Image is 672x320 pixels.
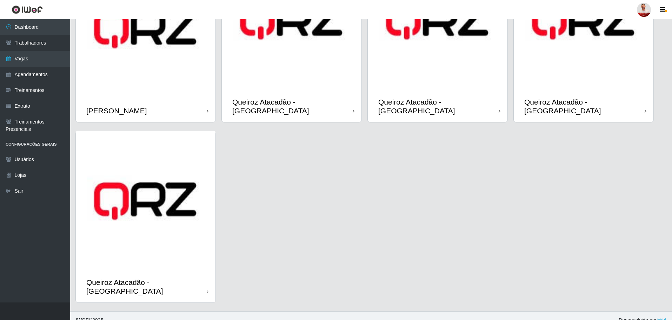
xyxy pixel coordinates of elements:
[524,98,645,115] div: Queiroz Atacadão - [GEOGRAPHIC_DATA]
[76,131,215,302] a: Queiroz Atacadão - [GEOGRAPHIC_DATA]
[12,5,43,14] img: CoreUI Logo
[232,98,353,115] div: Queiroz Atacadão - [GEOGRAPHIC_DATA]
[378,98,499,115] div: Queiroz Atacadão - [GEOGRAPHIC_DATA]
[86,106,147,115] div: [PERSON_NAME]
[86,278,207,295] div: Queiroz Atacadão - [GEOGRAPHIC_DATA]
[76,131,215,271] img: cardImg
